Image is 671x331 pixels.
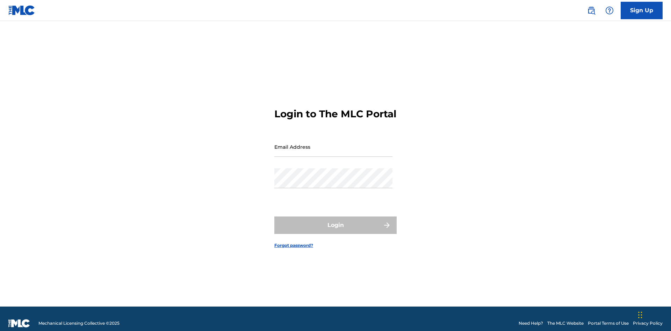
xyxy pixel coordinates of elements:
a: Privacy Policy [633,320,663,326]
a: The MLC Website [547,320,584,326]
h3: Login to The MLC Portal [274,108,396,120]
span: Mechanical Licensing Collective © 2025 [38,320,120,326]
a: Forgot password? [274,242,313,249]
img: MLC Logo [8,5,35,15]
a: Need Help? [519,320,543,326]
img: logo [8,319,30,328]
a: Public Search [584,3,598,17]
div: Drag [638,304,642,325]
img: search [587,6,596,15]
a: Sign Up [621,2,663,19]
a: Portal Terms of Use [588,320,629,326]
img: help [605,6,614,15]
div: Help [603,3,616,17]
iframe: Chat Widget [636,297,671,331]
